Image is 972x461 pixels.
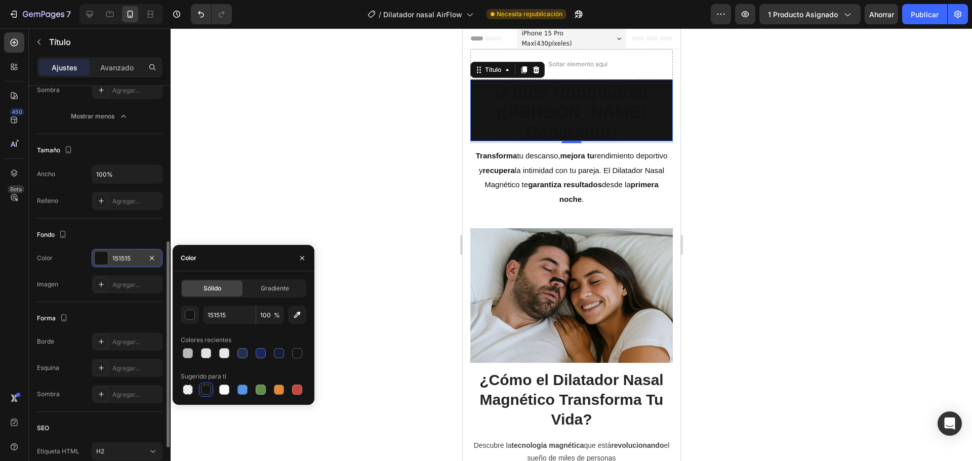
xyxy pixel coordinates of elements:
font: Borde [37,338,54,345]
font: Sombra [37,86,60,94]
button: H2 [92,442,163,460]
font: / [379,10,381,19]
font: Sombra [37,390,60,398]
font: Ajustes [52,63,77,72]
font: Sólido [204,284,221,292]
button: Publicar [902,4,947,24]
font: Fondo [37,231,55,238]
font: Ahorrar [869,10,894,19]
iframe: Área de diseño [463,28,680,461]
font: Agregar... [112,197,140,205]
font: Color [37,254,53,262]
font: 450 [12,108,22,115]
font: Tamaño [37,146,60,154]
font: 7 [66,9,71,19]
div: Abrir Intercom Messenger [938,411,962,436]
font: Mostrar menos [71,112,114,120]
font: Título [49,37,71,47]
font: Imagen [37,280,58,288]
input: Por ejemplo: FFFFFF [203,306,256,324]
font: SEO [37,424,49,432]
button: Mostrar menos [37,107,163,125]
font: Publicar [911,10,939,19]
font: 1 producto asignado [768,10,838,19]
font: Sugerido para ti [181,372,226,380]
button: 7 [4,4,75,24]
font: Etiqueta HTML [37,447,79,455]
font: 151515 [112,255,131,262]
font: Color [181,254,196,262]
font: Dilatador nasal AirFlow [383,10,462,19]
font: Gradiente [261,284,289,292]
font: Agregar... [112,87,140,94]
font: Agregar... [112,281,140,288]
button: Ahorrar [865,4,898,24]
button: 1 producto asignado [759,4,861,24]
font: H2 [96,447,104,455]
div: Deshacer/Rehacer [191,4,232,24]
font: Esquina [37,364,59,371]
font: % [274,311,280,319]
font: Avanzado [100,63,134,72]
p: Título [49,36,158,48]
font: Agregar... [112,338,140,346]
font: Ancho [37,170,55,178]
font: Colores recientes [181,336,231,344]
font: Relleno [37,197,58,204]
font: Forma [37,314,56,322]
input: Auto [92,165,162,183]
font: Beta [10,186,22,193]
font: Agregar... [112,364,140,372]
font: Agregar... [112,391,140,398]
font: Necesita republicación [497,10,562,18]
